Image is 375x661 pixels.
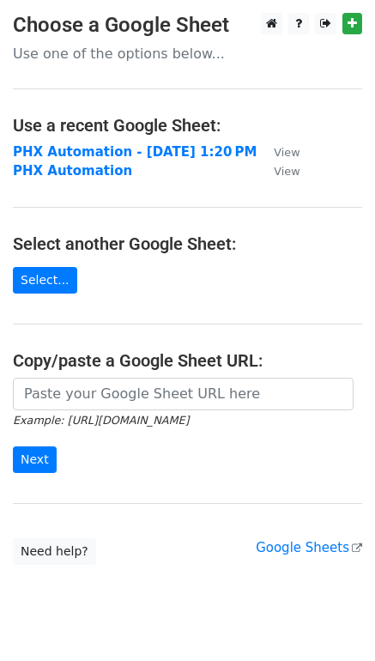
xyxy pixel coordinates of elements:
[13,350,362,371] h4: Copy/paste a Google Sheet URL:
[13,378,354,410] input: Paste your Google Sheet URL here
[13,45,362,63] p: Use one of the options below...
[13,267,77,294] a: Select...
[256,540,362,555] a: Google Sheets
[13,163,132,179] a: PHX Automation
[13,115,362,136] h4: Use a recent Google Sheet:
[13,446,57,473] input: Next
[13,414,189,427] small: Example: [URL][DOMAIN_NAME]
[257,144,299,160] a: View
[13,538,96,565] a: Need help?
[13,144,257,160] a: PHX Automation - [DATE] 1:20 PM
[274,165,299,178] small: View
[13,13,362,38] h3: Choose a Google Sheet
[257,163,299,179] a: View
[274,146,299,159] small: View
[13,233,362,254] h4: Select another Google Sheet:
